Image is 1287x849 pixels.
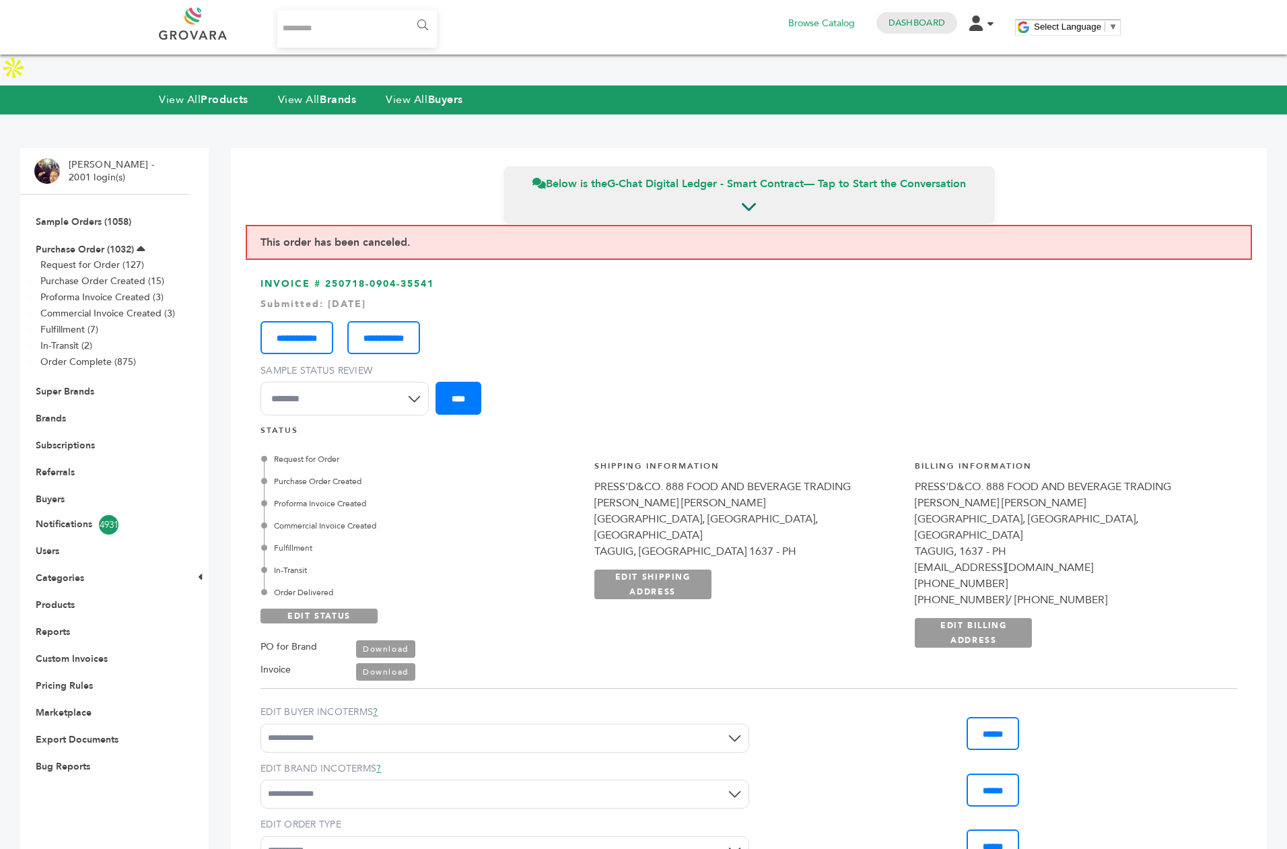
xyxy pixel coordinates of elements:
[1105,22,1105,32] span: ​
[915,461,1222,479] h4: Billing Information
[36,545,59,557] a: Users
[36,493,65,506] a: Buyers
[594,570,711,599] a: EDIT SHIPPING ADDRESS
[36,733,118,746] a: Export Documents
[1109,22,1117,32] span: ▼
[36,466,75,479] a: Referrals
[260,425,1237,443] h4: STATUS
[264,498,580,510] div: Proforma Invoice Created
[915,479,1222,495] div: PRESS'D&CO. 888 FOOD AND BEVERAGE TRADING
[264,542,580,554] div: Fulfillment
[594,543,902,559] div: TAGUIG, [GEOGRAPHIC_DATA] 1637 - PH
[915,559,1222,576] div: [EMAIL_ADDRESS][DOMAIN_NAME]
[36,243,134,256] a: Purchase Order (1032)
[36,439,95,452] a: Subscriptions
[260,298,1237,311] div: Submitted: [DATE]
[36,599,75,611] a: Products
[201,92,248,107] strong: Products
[594,511,902,543] div: [GEOGRAPHIC_DATA], [GEOGRAPHIC_DATA],[GEOGRAPHIC_DATA]
[36,215,131,228] a: Sample Orders (1058)
[356,663,415,681] a: Download
[264,475,580,487] div: Purchase Order Created
[356,640,415,658] a: Download
[915,495,1222,511] div: [PERSON_NAME] [PERSON_NAME]
[532,176,966,191] span: Below is the — Tap to Start the Conversation
[159,92,248,107] a: View AllProducts
[260,662,291,678] label: Invoice
[915,592,1222,608] div: [PHONE_NUMBER]/ [PHONE_NUMBER]
[40,307,175,320] a: Commercial Invoice Created (3)
[278,92,357,107] a: View AllBrands
[277,10,437,48] input: Search...
[260,364,436,378] label: Sample Status Review
[915,543,1222,559] div: TAGUIG, 1637 - PH
[36,625,70,638] a: Reports
[99,515,118,535] span: 4931
[40,259,144,271] a: Request for Order (127)
[260,609,378,623] a: EDIT STATUS
[376,762,381,775] a: ?
[788,16,855,31] a: Browse Catalog
[915,576,1222,592] div: [PHONE_NUMBER]
[260,706,749,719] label: EDIT BUYER INCOTERMS
[607,176,804,191] strong: G-Chat Digital Ledger - Smart Contract
[889,17,945,29] a: Dashboard
[36,385,94,398] a: Super Brands
[594,479,902,495] div: PRESS'D&CO. 888 FOOD AND BEVERAGE TRADING
[386,92,463,107] a: View AllBuyers
[40,355,136,368] a: Order Complete (875)
[36,679,93,692] a: Pricing Rules
[40,291,164,304] a: Proforma Invoice Created (3)
[36,760,90,773] a: Bug Reports
[264,586,580,599] div: Order Delivered
[260,277,1237,425] h3: INVOICE # 250718-0904-35541
[69,158,158,184] li: [PERSON_NAME] - 2001 login(s)
[915,511,1222,543] div: [GEOGRAPHIC_DATA], [GEOGRAPHIC_DATA],[GEOGRAPHIC_DATA]
[40,323,98,336] a: Fulfillment (7)
[915,618,1032,648] a: EDIT BILLING ADDRESS
[264,520,580,532] div: Commercial Invoice Created
[260,818,749,831] label: EDIT ORDER TYPE
[428,92,463,107] strong: Buyers
[264,453,580,465] div: Request for Order
[594,461,902,479] h4: Shipping Information
[1034,22,1117,32] a: Select Language​
[373,706,378,718] a: ?
[1034,22,1101,32] span: Select Language
[260,639,317,655] label: PO for Brand
[36,706,92,719] a: Marketplace
[36,412,66,425] a: Brands
[36,515,173,535] a: Notifications4931
[246,225,1252,260] div: This order has been canceled.
[594,495,902,511] div: [PERSON_NAME] [PERSON_NAME]
[260,762,749,776] label: EDIT BRAND INCOTERMS
[36,572,84,584] a: Categories
[36,652,108,665] a: Custom Invoices
[264,564,580,576] div: In-Transit
[320,92,356,107] strong: Brands
[40,339,92,352] a: In-Transit (2)
[40,275,164,287] a: Purchase Order Created (15)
